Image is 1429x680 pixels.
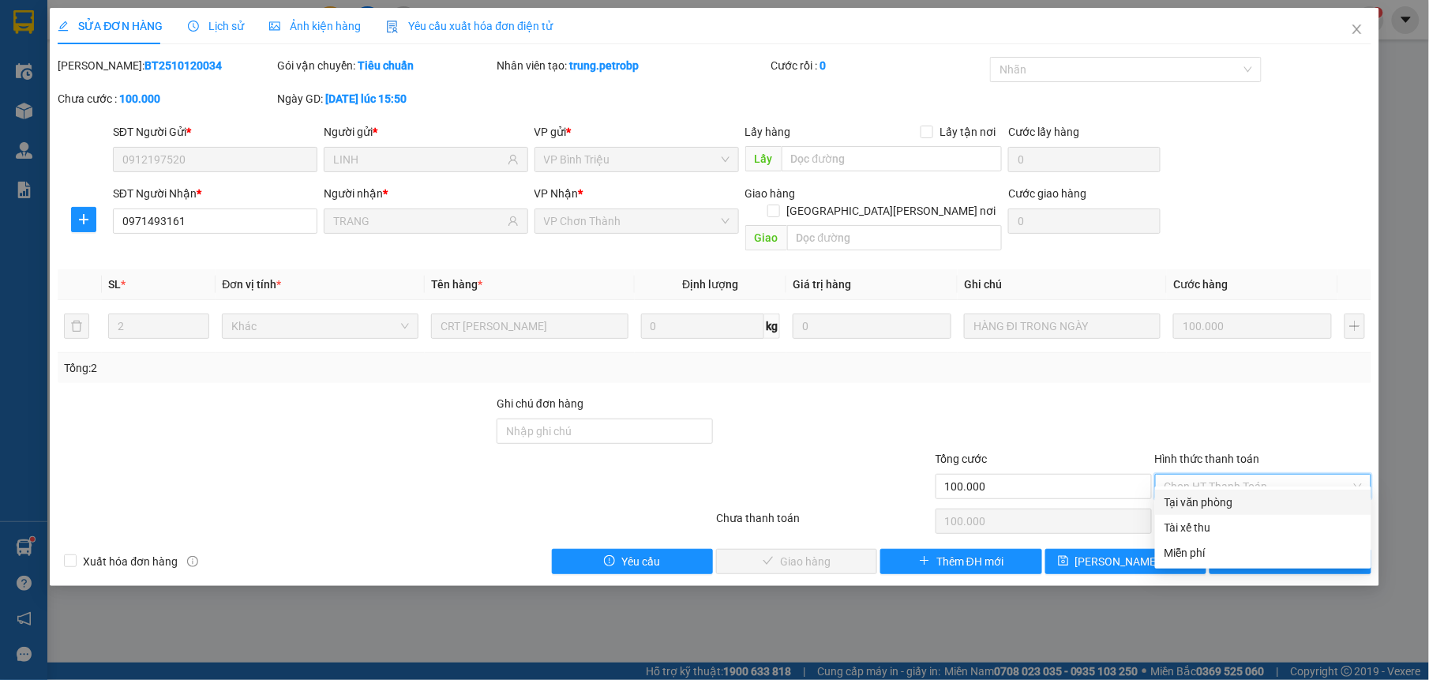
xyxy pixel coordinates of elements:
[793,314,951,339] input: 0
[188,20,244,32] span: Lịch sử
[71,207,96,232] button: plus
[1008,147,1160,172] input: Cước lấy hàng
[544,209,730,233] span: VP Chơn Thành
[58,20,163,32] span: SỬA ĐƠN HÀNG
[1165,494,1362,511] div: Tại văn phòng
[552,549,713,574] button: exclamation-circleYêu cầu
[77,553,184,570] span: Xuất hóa đơn hàng
[64,359,552,377] div: Tổng: 2
[880,549,1041,574] button: plusThêm ĐH mới
[144,59,222,72] b: BT2510120034
[58,57,274,74] div: [PERSON_NAME]:
[324,185,528,202] div: Người nhận
[1335,8,1379,52] button: Close
[497,57,767,74] div: Nhân viên tạo:
[569,59,639,72] b: trung.petrobp
[1058,555,1069,568] span: save
[1351,23,1363,36] span: close
[534,123,739,141] div: VP gửi
[324,123,528,141] div: Người gửi
[936,553,1003,570] span: Thêm ĐH mới
[222,278,281,291] span: Đơn vị tính
[1008,126,1079,138] label: Cước lấy hàng
[534,187,579,200] span: VP Nhận
[1173,278,1228,291] span: Cước hàng
[277,57,493,74] div: Gói vận chuyển:
[1008,187,1086,200] label: Cước giao hàng
[58,90,274,107] div: Chưa cước :
[431,314,628,339] input: VD: Bàn, Ghế
[64,314,89,339] button: delete
[508,216,519,227] span: user
[1045,549,1206,574] button: save[PERSON_NAME] [PERSON_NAME]
[1165,519,1362,536] div: Tài xế thu
[682,278,738,291] span: Định lượng
[745,146,782,171] span: Lấy
[333,212,504,230] input: Tên người nhận
[621,553,660,570] span: Yêu cầu
[820,59,826,72] b: 0
[113,185,317,202] div: SĐT Người Nhận
[386,21,399,33] img: icon
[497,397,583,410] label: Ghi chú đơn hàng
[964,314,1161,339] input: Ghi Chú
[497,419,713,444] input: Ghi chú đơn hàng
[187,556,198,567] span: info-circle
[333,151,504,168] input: Tên người gửi
[108,278,121,291] span: SL
[1008,209,1160,234] input: Cước giao hàng
[72,213,96,226] span: plus
[386,20,553,32] span: Yêu cầu xuất hóa đơn điện tử
[716,549,877,574] button: checkGiao hàng
[277,90,493,107] div: Ngày GD:
[58,21,69,32] span: edit
[431,278,482,291] span: Tên hàng
[958,269,1167,300] th: Ghi chú
[1075,553,1247,570] span: [PERSON_NAME] [PERSON_NAME]
[325,92,407,105] b: [DATE] lúc 15:50
[1155,453,1260,465] label: Hình thức thanh toán
[544,148,730,171] span: VP Bình Triệu
[604,555,615,568] span: exclamation-circle
[919,555,930,568] span: plus
[714,509,934,537] div: Chưa thanh toán
[269,21,280,32] span: picture
[782,146,1003,171] input: Dọc đường
[1165,475,1362,498] span: Chọn HT Thanh Toán
[780,202,1002,220] span: [GEOGRAPHIC_DATA][PERSON_NAME] nơi
[764,314,780,339] span: kg
[936,453,988,465] span: Tổng cước
[933,123,1002,141] span: Lấy tận nơi
[1165,544,1362,562] div: Miễn phí
[119,92,160,105] b: 100.000
[113,123,317,141] div: SĐT Người Gửi
[745,187,796,200] span: Giao hàng
[1173,314,1332,339] input: 0
[787,225,1003,250] input: Dọc đường
[188,21,199,32] span: clock-circle
[269,20,361,32] span: Ảnh kiện hàng
[231,314,409,338] span: Khác
[358,59,414,72] b: Tiêu chuẩn
[745,225,787,250] span: Giao
[508,154,519,165] span: user
[1345,314,1365,339] button: plus
[793,278,851,291] span: Giá trị hàng
[745,126,791,138] span: Lấy hàng
[771,57,987,74] div: Cước rồi :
